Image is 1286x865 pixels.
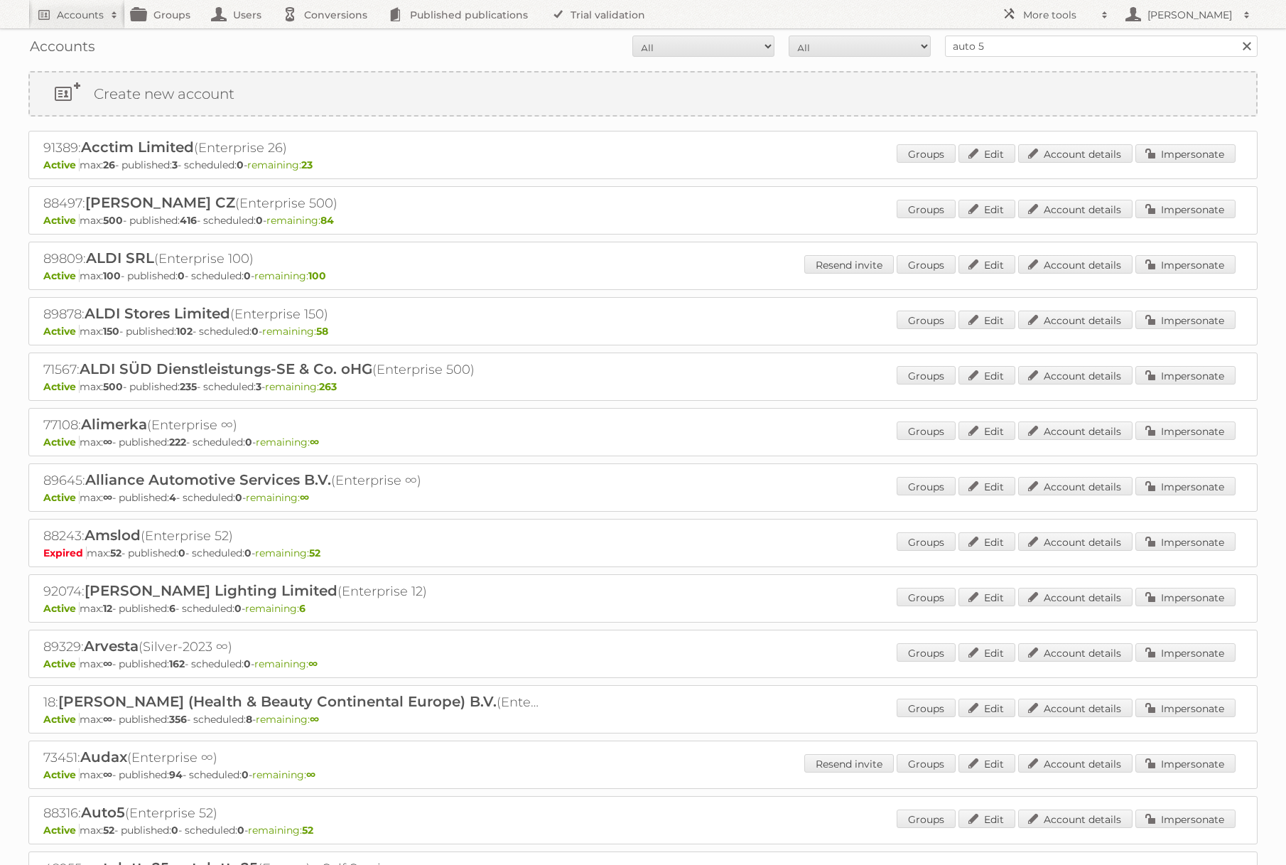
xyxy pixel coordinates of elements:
[80,360,372,377] span: ALDI SÜD Dienstleistungs-SE & Co. oHG
[254,657,318,670] span: remaining:
[1018,588,1133,606] a: Account details
[306,768,315,781] strong: ∞
[256,436,319,448] span: remaining:
[58,693,497,710] span: [PERSON_NAME] (Health & Beauty Continental Europe) B.V.
[958,477,1015,495] a: Edit
[43,159,1243,171] p: max: - published: - scheduled: -
[103,824,114,837] strong: 52
[30,72,1256,115] a: Create new account
[958,588,1015,606] a: Edit
[43,139,541,157] h2: 91389: (Enterprise 26)
[85,194,235,211] span: [PERSON_NAME] CZ
[897,200,956,218] a: Groups
[308,657,318,670] strong: ∞
[169,491,176,504] strong: 4
[57,8,104,22] h2: Accounts
[320,214,334,227] strong: 84
[176,325,193,338] strong: 102
[958,699,1015,717] a: Edit
[252,325,259,338] strong: 0
[310,713,319,726] strong: ∞
[103,436,112,448] strong: ∞
[245,436,252,448] strong: 0
[43,269,1243,282] p: max: - published: - scheduled: -
[43,713,80,726] span: Active
[958,810,1015,828] a: Edit
[897,699,956,717] a: Groups
[246,491,309,504] span: remaining:
[43,214,1243,227] p: max: - published: - scheduled: -
[169,713,187,726] strong: 356
[1135,588,1236,606] a: Impersonate
[171,824,178,837] strong: 0
[299,602,306,615] strong: 6
[103,768,112,781] strong: ∞
[169,436,186,448] strong: 222
[1018,144,1133,163] a: Account details
[1135,810,1236,828] a: Impersonate
[897,421,956,440] a: Groups
[43,768,1243,781] p: max: - published: - scheduled: -
[1135,200,1236,218] a: Impersonate
[1135,754,1236,773] a: Impersonate
[316,325,328,338] strong: 58
[43,547,1243,559] p: max: - published: - scheduled: -
[43,804,541,822] h2: 88316: (Enterprise 52)
[43,325,1243,338] p: max: - published: - scheduled: -
[81,416,147,433] span: Alimerka
[256,380,261,393] strong: 3
[958,144,1015,163] a: Edit
[103,325,119,338] strong: 150
[169,657,185,670] strong: 162
[1135,366,1236,385] a: Impersonate
[103,657,112,670] strong: ∞
[301,159,313,171] strong: 23
[255,547,320,559] span: remaining:
[256,214,263,227] strong: 0
[958,200,1015,218] a: Edit
[85,582,337,599] span: [PERSON_NAME] Lighting Limited
[248,824,313,837] span: remaining:
[43,602,1243,615] p: max: - published: - scheduled: -
[897,477,956,495] a: Groups
[43,360,541,379] h2: 71567: (Enterprise 500)
[43,657,80,670] span: Active
[43,768,80,781] span: Active
[103,491,112,504] strong: ∞
[43,693,541,711] h2: 18: (Enterprise ∞)
[1018,366,1133,385] a: Account details
[1018,643,1133,662] a: Account details
[897,144,956,163] a: Groups
[1018,699,1133,717] a: Account details
[43,638,541,656] h2: 89329: (Silver-2023 ∞)
[43,748,541,767] h2: 73451: (Enterprise ∞)
[300,491,309,504] strong: ∞
[804,255,894,274] a: Resend invite
[1135,421,1236,440] a: Impersonate
[103,214,123,227] strong: 500
[1018,477,1133,495] a: Account details
[308,269,326,282] strong: 100
[43,491,80,504] span: Active
[85,527,141,544] span: Amslod
[169,602,175,615] strong: 6
[43,582,541,601] h2: 92074: (Enterprise 12)
[43,436,1243,448] p: max: - published: - scheduled: -
[958,643,1015,662] a: Edit
[180,214,197,227] strong: 416
[43,547,87,559] span: Expired
[1018,532,1133,551] a: Account details
[81,139,194,156] span: Acctim Limited
[958,421,1015,440] a: Edit
[43,305,541,323] h2: 89878: (Enterprise 150)
[235,491,242,504] strong: 0
[43,380,80,393] span: Active
[43,325,80,338] span: Active
[1144,8,1236,22] h2: [PERSON_NAME]
[256,713,319,726] span: remaining:
[266,214,334,227] span: remaining:
[103,380,123,393] strong: 500
[897,255,956,274] a: Groups
[103,713,112,726] strong: ∞
[85,471,331,488] span: Alliance Automotive Services B.V.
